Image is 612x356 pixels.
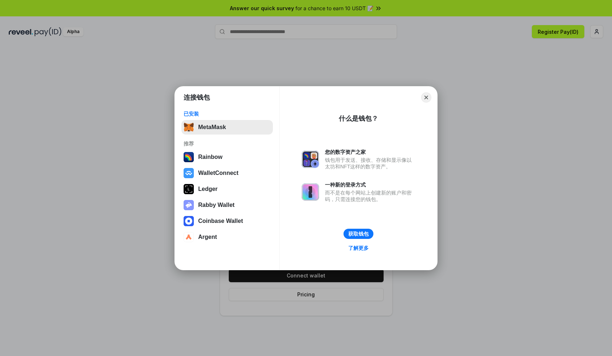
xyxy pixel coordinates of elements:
[181,230,273,244] button: Argent
[325,157,415,170] div: 钱包用于发送、接收、存储和显示像以太坊和NFT这样的数字资产。
[184,152,194,162] img: svg+xml,%3Csvg%20width%3D%22120%22%20height%3D%22120%22%20viewBox%3D%220%200%20120%20120%22%20fil...
[198,170,239,176] div: WalletConnect
[325,149,415,155] div: 您的数字资产之家
[198,154,223,160] div: Rainbow
[348,231,369,237] div: 获取钱包
[181,198,273,212] button: Rabby Wallet
[184,93,210,102] h1: 连接钱包
[184,200,194,210] img: svg+xml,%3Csvg%20xmlns%3D%22http%3A%2F%2Fwww.w3.org%2F2000%2Fsvg%22%20fill%3D%22none%22%20viewBox...
[181,166,273,180] button: WalletConnect
[198,202,235,208] div: Rabby Wallet
[198,124,226,131] div: MetaMask
[184,122,194,132] img: svg+xml,%3Csvg%20fill%3D%22none%22%20height%3D%2233%22%20viewBox%3D%220%200%2035%2033%22%20width%...
[184,216,194,226] img: svg+xml,%3Csvg%20width%3D%2228%22%20height%3D%2228%22%20viewBox%3D%220%200%2028%2028%22%20fill%3D...
[348,245,369,251] div: 了解更多
[339,114,378,123] div: 什么是钱包？
[344,229,373,239] button: 获取钱包
[421,92,431,103] button: Close
[181,214,273,228] button: Coinbase Wallet
[325,181,415,188] div: 一种新的登录方式
[184,168,194,178] img: svg+xml,%3Csvg%20width%3D%2228%22%20height%3D%2228%22%20viewBox%3D%220%200%2028%2028%22%20fill%3D...
[184,111,271,117] div: 已安装
[184,232,194,242] img: svg+xml,%3Csvg%20width%3D%2228%22%20height%3D%2228%22%20viewBox%3D%220%200%2028%2028%22%20fill%3D...
[302,183,319,201] img: svg+xml,%3Csvg%20xmlns%3D%22http%3A%2F%2Fwww.w3.org%2F2000%2Fsvg%22%20fill%3D%22none%22%20viewBox...
[181,150,273,164] button: Rainbow
[184,184,194,194] img: svg+xml,%3Csvg%20xmlns%3D%22http%3A%2F%2Fwww.w3.org%2F2000%2Fsvg%22%20width%3D%2228%22%20height%3...
[344,243,373,253] a: 了解更多
[198,186,217,192] div: Ledger
[325,189,415,203] div: 而不是在每个网站上创建新的账户和密码，只需连接您的钱包。
[181,182,273,196] button: Ledger
[181,120,273,135] button: MetaMask
[198,218,243,224] div: Coinbase Wallet
[198,234,217,240] div: Argent
[302,151,319,168] img: svg+xml,%3Csvg%20xmlns%3D%22http%3A%2F%2Fwww.w3.org%2F2000%2Fsvg%22%20fill%3D%22none%22%20viewBox...
[184,140,271,147] div: 推荐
